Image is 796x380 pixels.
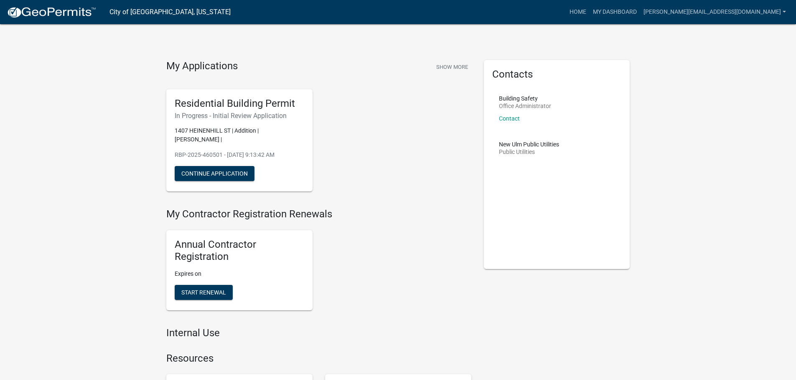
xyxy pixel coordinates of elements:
p: 1407 HEINENHILL ST | Addition | [PERSON_NAME] | [175,126,304,144]
h4: Resources [166,352,471,365]
a: [PERSON_NAME][EMAIL_ADDRESS][DOMAIN_NAME] [640,4,789,20]
button: Continue Application [175,166,254,181]
span: Start Renewal [181,289,226,295]
p: Building Safety [499,96,551,101]
h5: Annual Contractor Registration [175,239,304,263]
p: New Ulm Public Utilities [499,141,559,147]
p: RBP-2025-460501 - [DATE] 9:13:42 AM [175,151,304,159]
wm-registration-list-section: My Contractor Registration Renewals [166,208,471,317]
h5: Contacts [492,68,622,81]
a: Contact [499,115,520,122]
button: Show More [433,60,471,74]
h4: My Contractor Registration Renewals [166,208,471,220]
h5: Residential Building Permit [175,98,304,110]
button: Start Renewal [175,285,233,300]
h6: In Progress - Initial Review Application [175,112,304,120]
p: Public Utilities [499,149,559,155]
p: Office Administrator [499,103,551,109]
a: Home [566,4,590,20]
h4: My Applications [166,60,238,73]
p: Expires on [175,269,304,278]
a: City of [GEOGRAPHIC_DATA], [US_STATE] [109,5,231,19]
h4: Internal Use [166,327,471,339]
a: My Dashboard [590,4,640,20]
